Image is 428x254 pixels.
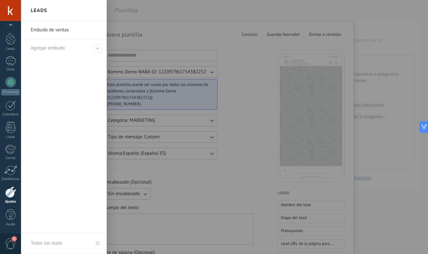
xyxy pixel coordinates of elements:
span: Agregar embudo [31,45,65,51]
span: 1 [12,236,17,241]
div: WhatsApp [1,89,20,95]
h2: Leads [31,0,47,21]
a: Todos los leads [21,233,107,254]
div: Estadísticas [1,177,20,181]
div: Correo [1,156,20,160]
div: Ajustes [1,200,20,204]
div: Todos los leads [31,234,62,252]
div: Leads [1,47,20,51]
div: Calendario [1,112,20,117]
a: Embudo de ventas [31,21,100,39]
div: Ayuda [1,222,20,227]
div: Chats [1,68,20,72]
span: Agregar embudo [93,44,102,53]
div: Listas [1,135,20,139]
